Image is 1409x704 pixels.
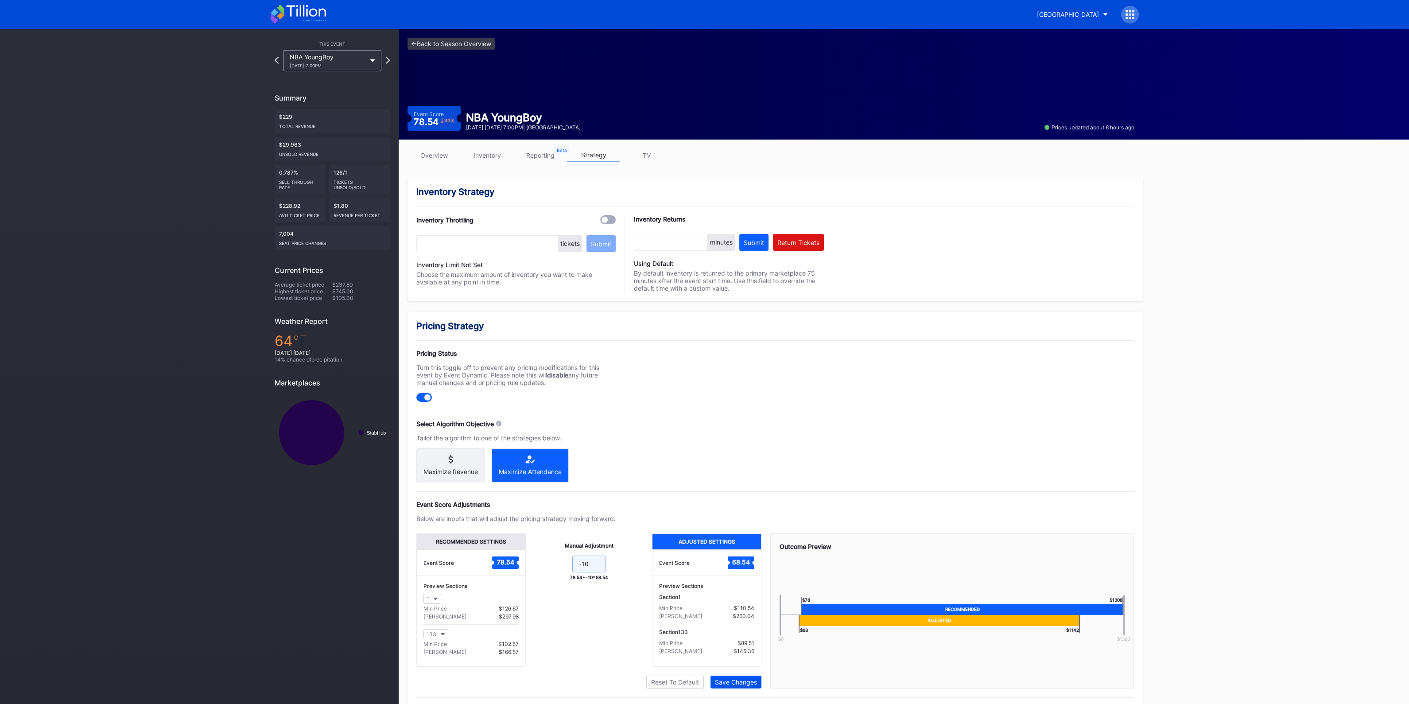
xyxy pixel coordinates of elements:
div: This Event [275,41,390,47]
div: Lowest ticket price [275,295,332,301]
button: Return Tickets [773,234,824,251]
div: minutes [708,234,735,251]
div: seat price changes [279,237,385,246]
div: $260.04 [733,613,754,619]
button: Save Changes [710,676,761,688]
span: ℉ [293,332,307,350]
div: Prices updated about 6 hours ago [1044,124,1134,131]
div: $89.51 [737,640,754,646]
div: $ 1142 [1066,626,1080,633]
div: Highest ticket price [275,288,332,295]
div: Inventory Throttling [416,216,474,224]
button: 1 [423,594,441,604]
div: Turn this toggle off to prevent any pricing modifications for this event by Event Dynamic. Please... [416,364,616,386]
div: $105.00 [332,295,390,301]
svg: Chart title [275,394,390,471]
div: Return Tickets [777,239,819,246]
div: 78.54 + -10 = 68.54 [570,575,608,580]
div: Min Price [423,641,447,647]
div: Inventory Returns [634,215,824,223]
div: Event Score [659,560,690,566]
div: Maximize Attendance [499,468,562,475]
div: [PERSON_NAME] [423,613,466,620]
a: strategy [567,148,620,162]
div: Manual Adjustment [565,542,613,549]
div: Preview Sections [659,583,754,589]
div: [DATE] 7:00PM [290,63,366,68]
a: inventory [461,148,514,162]
div: Pricing Strategy [416,321,1134,331]
div: 14 % chance of precipitation [275,356,390,363]
div: $166.57 [499,649,519,655]
div: By default inventory is returned to the primary marketplace 75 minutes after the event start time... [634,260,824,292]
div: Marketplaces [275,378,390,387]
div: 64 [275,332,390,350]
button: Submit [739,234,769,251]
div: $102.57 [498,641,519,647]
div: 7,004 [275,226,390,250]
div: Inventory Limit Not Set [416,261,616,268]
div: Submit [591,240,611,248]
div: $237.80 [332,281,390,288]
div: Reset To Default [651,678,699,686]
div: $ 78 [801,597,810,604]
div: NBA YoungBoy [290,53,366,68]
div: 1 [427,595,429,602]
div: Using Default [634,260,824,267]
div: Choose the maximum amount of inventory you want to make available at any point in time. [416,271,616,286]
div: $ 1308 [1110,597,1123,604]
a: <-Back to Season Overview [408,38,495,50]
div: Event Score Adjustments [416,501,1134,508]
div: $228.92 [275,198,326,222]
strong: disable [547,371,568,379]
div: [DATE] [DATE] 7:00PM | [GEOGRAPHIC_DATA] [466,124,581,131]
div: Submit [744,239,764,246]
button: [GEOGRAPHIC_DATA] [1030,6,1114,23]
button: 133 [423,629,448,639]
div: Tickets Unsold/Sold [334,176,386,190]
div: Event Score [414,111,444,117]
div: Save Changes [715,678,757,686]
div: 3.1 % [444,118,454,123]
div: Recommended Settings [417,534,525,549]
div: 133 [427,631,436,638]
div: Outcome Preview [780,543,1125,550]
div: $ 1308 [1108,636,1139,642]
div: Section 1 [659,594,754,600]
div: $745.00 [332,288,390,295]
div: Pricing Status [416,350,616,357]
div: $110.54 [734,605,754,611]
a: reporting [514,148,567,162]
div: 126/1 [329,165,390,194]
div: Sell Through Rate [279,176,321,190]
div: [PERSON_NAME] [423,649,466,655]
div: Preview Sections [423,583,519,589]
div: Section 133 [659,629,754,635]
text: StubHub [367,430,386,436]
div: tickets [558,235,582,252]
div: 0.787% [275,165,326,194]
div: Min Price [659,605,683,611]
div: 78.54 [414,117,455,126]
div: Summary [275,93,390,102]
div: [PERSON_NAME] [659,648,702,654]
div: Average ticket price [275,281,332,288]
button: Submit [586,235,616,252]
div: $145.36 [734,648,754,654]
div: [GEOGRAPHIC_DATA] [1037,11,1099,18]
div: Recommended [801,604,1123,615]
div: Event Score [423,560,454,566]
div: $297.98 [499,613,519,620]
div: Min Price [659,640,683,646]
button: Reset To Default [646,676,704,688]
div: $126.67 [499,605,519,612]
div: $1.80 [329,198,390,222]
div: NBA YoungBoy [466,111,581,124]
text: 68.54 [732,558,750,566]
div: Unsold Revenue [279,148,385,157]
div: Total Revenue [279,120,385,129]
div: $0 [765,636,796,642]
div: [DATE] [DATE] [275,350,390,356]
div: $ 68 [799,626,807,633]
div: Weather Report [275,317,390,326]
